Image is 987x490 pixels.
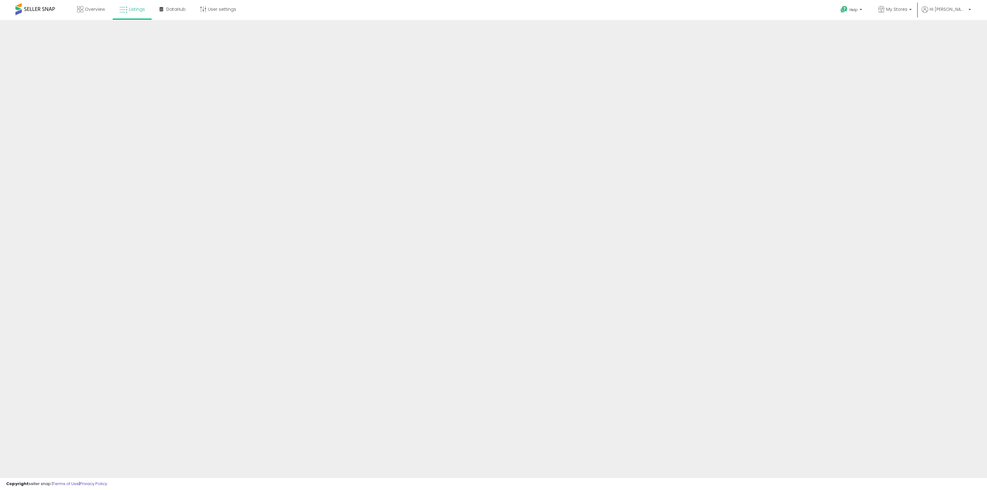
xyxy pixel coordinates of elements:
[836,1,868,20] a: Help
[849,7,858,12] span: Help
[886,6,907,12] span: My Stores
[129,6,145,12] span: Listings
[840,6,848,13] i: Get Help
[166,6,186,12] span: DataHub
[922,6,971,20] a: Hi [PERSON_NAME]
[930,6,967,12] span: Hi [PERSON_NAME]
[85,6,105,12] span: Overview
